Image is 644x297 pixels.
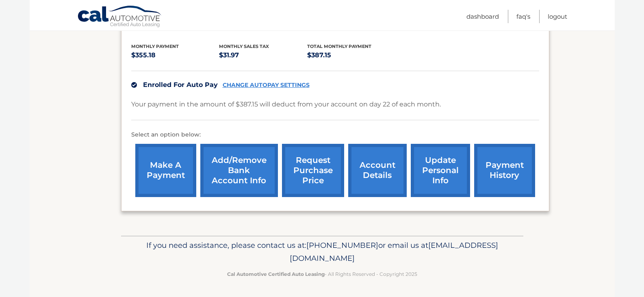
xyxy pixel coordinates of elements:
[77,5,163,29] a: Cal Automotive
[131,99,441,110] p: Your payment in the amount of $387.15 will deduct from your account on day 22 of each month.
[131,130,539,140] p: Select an option below:
[548,10,567,23] a: Logout
[474,144,535,197] a: payment history
[307,43,371,49] span: Total Monthly Payment
[126,270,518,278] p: - All Rights Reserved - Copyright 2025
[306,241,378,250] span: [PHONE_NUMBER]
[219,50,307,61] p: $31.97
[516,10,530,23] a: FAQ's
[219,43,269,49] span: Monthly sales Tax
[126,239,518,265] p: If you need assistance, please contact us at: or email us at
[307,50,395,61] p: $387.15
[223,82,310,89] a: CHANGE AUTOPAY SETTINGS
[466,10,499,23] a: Dashboard
[411,144,470,197] a: update personal info
[143,81,218,89] span: Enrolled For Auto Pay
[348,144,407,197] a: account details
[227,271,325,277] strong: Cal Automotive Certified Auto Leasing
[131,43,179,49] span: Monthly Payment
[282,144,344,197] a: request purchase price
[131,50,219,61] p: $355.18
[200,144,278,197] a: Add/Remove bank account info
[131,82,137,88] img: check.svg
[135,144,196,197] a: make a payment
